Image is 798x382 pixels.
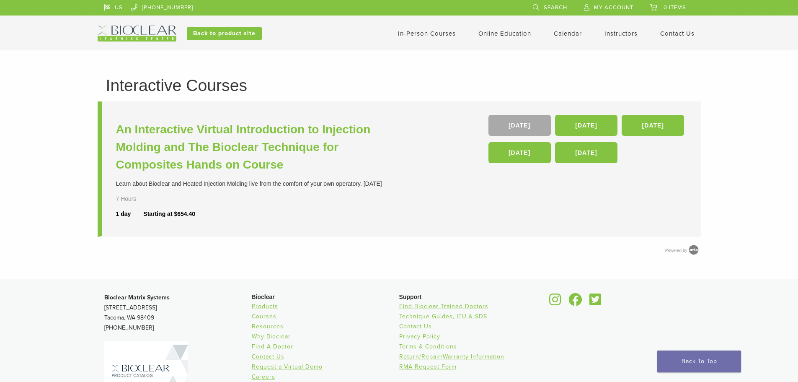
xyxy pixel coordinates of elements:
span: Support [399,294,422,300]
a: Calendar [554,30,582,37]
div: Starting at $654.40 [143,210,195,218]
a: Bioclear [547,298,564,307]
a: Privacy Policy [399,333,440,340]
img: Bioclear [98,26,176,42]
a: Return/Repair/Warranty Information [399,353,504,360]
strong: Bioclear Matrix Systems [104,294,170,301]
a: In-Person Courses [398,30,456,37]
div: 7 Hours [116,195,159,203]
a: Contact Us [252,353,284,360]
a: Back to product site [187,27,262,40]
a: [DATE] [622,115,684,136]
span: 0 items [664,4,686,11]
a: [DATE] [555,115,617,136]
a: Back To Top [657,351,741,372]
span: Search [544,4,567,11]
a: Contact Us [660,30,695,37]
a: Bioclear [566,298,585,307]
a: Contact Us [399,323,432,330]
a: Terms & Conditions [399,343,457,350]
h1: Interactive Courses [106,77,692,94]
a: Technique Guides, IFU & SDS [399,313,487,320]
a: Online Education [478,30,531,37]
a: Products [252,303,278,310]
a: RMA Request Form [399,363,457,370]
a: An Interactive Virtual Introduction to Injection Molding and The Bioclear Technique for Composite... [116,121,401,174]
a: Powered by [665,248,701,253]
a: Bioclear [587,298,604,307]
a: Find Bioclear Trained Doctors [399,303,488,310]
div: Learn about Bioclear and Heated Injection Molding live from the comfort of your own operatory. [D... [116,179,401,188]
span: My Account [594,4,633,11]
div: , , , , [488,115,687,167]
p: [STREET_ADDRESS] Tacoma, WA 98409 [PHONE_NUMBER] [104,293,252,333]
a: Why Bioclear [252,333,291,340]
a: Instructors [604,30,638,37]
a: Find A Doctor [252,343,293,350]
a: Careers [252,373,275,380]
span: Bioclear [252,294,275,300]
a: [DATE] [555,142,617,163]
div: 1 day [116,210,144,218]
a: [DATE] [488,115,551,136]
a: Resources [252,323,284,330]
a: Courses [252,313,276,320]
img: Arlo training & Event Software [687,244,700,256]
a: Request a Virtual Demo [252,363,323,370]
a: [DATE] [488,142,551,163]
